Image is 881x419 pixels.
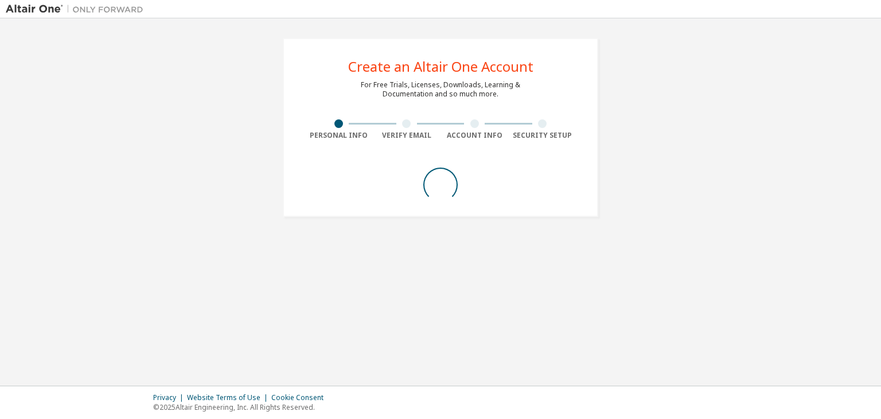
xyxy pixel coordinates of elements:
[6,3,149,15] img: Altair One
[187,393,271,402] div: Website Terms of Use
[348,60,533,73] div: Create an Altair One Account
[271,393,330,402] div: Cookie Consent
[305,131,373,140] div: Personal Info
[440,131,509,140] div: Account Info
[153,393,187,402] div: Privacy
[153,402,330,412] p: © 2025 Altair Engineering, Inc. All Rights Reserved.
[361,80,520,99] div: For Free Trials, Licenses, Downloads, Learning & Documentation and so much more.
[373,131,441,140] div: Verify Email
[509,131,577,140] div: Security Setup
